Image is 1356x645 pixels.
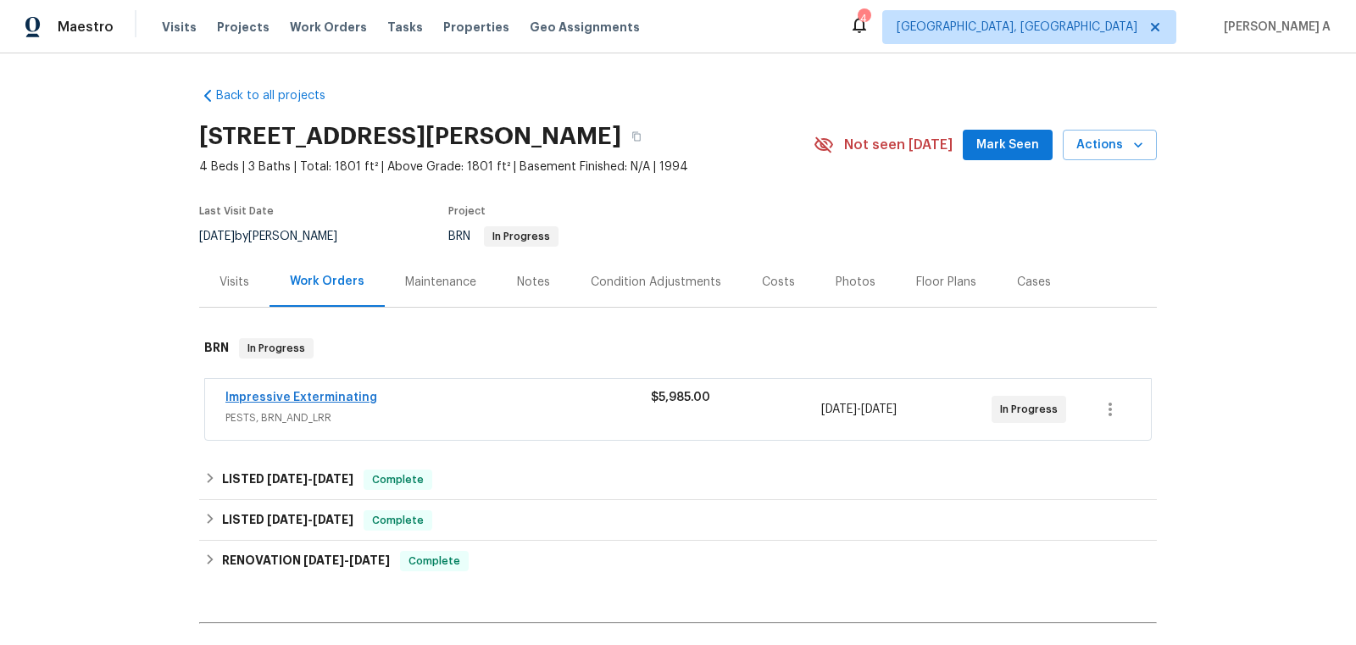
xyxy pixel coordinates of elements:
[267,514,353,525] span: -
[267,473,353,485] span: -
[199,128,621,145] h2: [STREET_ADDRESS][PERSON_NAME]
[844,136,953,153] span: Not seen [DATE]
[1076,135,1143,156] span: Actions
[199,321,1157,375] div: BRN In Progress
[222,551,390,571] h6: RENOVATION
[303,554,390,566] span: -
[313,514,353,525] span: [DATE]
[222,510,353,531] h6: LISTED
[199,500,1157,541] div: LISTED [DATE]-[DATE]Complete
[916,274,976,291] div: Floor Plans
[199,158,814,175] span: 4 Beds | 3 Baths | Total: 1801 ft² | Above Grade: 1801 ft² | Basement Finished: N/A | 1994
[402,553,467,570] span: Complete
[448,206,486,216] span: Project
[486,231,557,242] span: In Progress
[621,121,652,152] button: Copy Address
[217,19,270,36] span: Projects
[1063,130,1157,161] button: Actions
[267,514,308,525] span: [DATE]
[199,87,362,104] a: Back to all projects
[963,130,1053,161] button: Mark Seen
[225,409,651,426] span: PESTS, BRN_AND_LRR
[443,19,509,36] span: Properties
[1217,19,1331,36] span: [PERSON_NAME] A
[1017,274,1051,291] div: Cases
[517,274,550,291] div: Notes
[199,459,1157,500] div: LISTED [DATE]-[DATE]Complete
[199,226,358,247] div: by [PERSON_NAME]
[387,21,423,33] span: Tasks
[821,403,857,415] span: [DATE]
[405,274,476,291] div: Maintenance
[591,274,721,291] div: Condition Adjustments
[976,135,1039,156] span: Mark Seen
[222,470,353,490] h6: LISTED
[651,392,710,403] span: $5,985.00
[204,338,229,359] h6: BRN
[861,403,897,415] span: [DATE]
[225,392,377,403] a: Impressive Exterminating
[199,231,235,242] span: [DATE]
[241,340,312,357] span: In Progress
[365,471,431,488] span: Complete
[290,19,367,36] span: Work Orders
[448,231,559,242] span: BRN
[1000,401,1064,418] span: In Progress
[349,554,390,566] span: [DATE]
[762,274,795,291] div: Costs
[365,512,431,529] span: Complete
[836,274,875,291] div: Photos
[313,473,353,485] span: [DATE]
[303,554,344,566] span: [DATE]
[858,10,870,27] div: 4
[821,401,897,418] span: -
[530,19,640,36] span: Geo Assignments
[58,19,114,36] span: Maestro
[162,19,197,36] span: Visits
[199,206,274,216] span: Last Visit Date
[220,274,249,291] div: Visits
[290,273,364,290] div: Work Orders
[199,541,1157,581] div: RENOVATION [DATE]-[DATE]Complete
[897,19,1137,36] span: [GEOGRAPHIC_DATA], [GEOGRAPHIC_DATA]
[267,473,308,485] span: [DATE]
